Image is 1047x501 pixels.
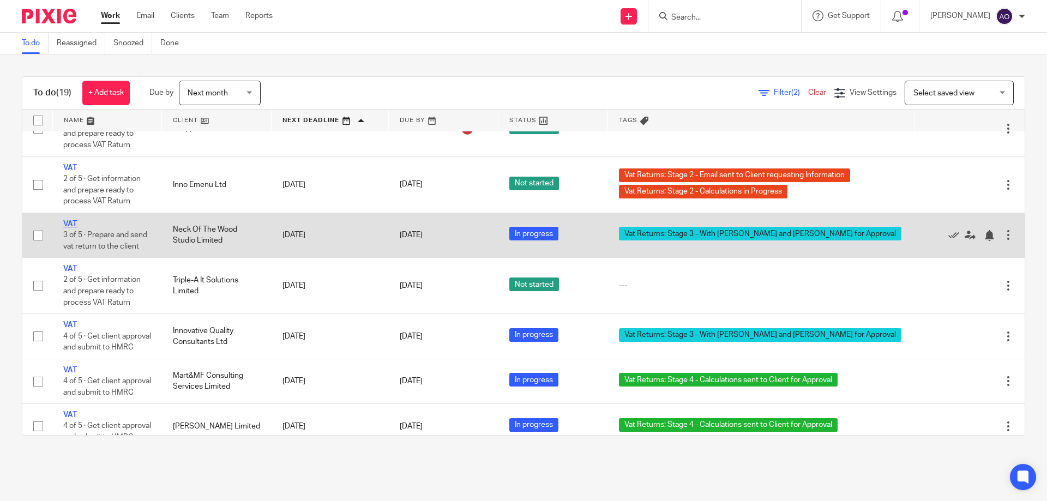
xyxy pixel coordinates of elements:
[400,181,423,189] span: [DATE]
[619,373,838,387] span: Vat Returns: Stage 4 - Calculations sent to Client for Approval
[160,33,187,54] a: Done
[63,333,151,352] span: 4 of 5 · Get client approval and submit to HMRC
[619,185,787,198] span: Vat Returns: Stage 2 - Calculations in Progress
[619,280,904,291] div: ---
[149,87,173,98] p: Due by
[619,418,838,432] span: Vat Returns: Stage 4 - Calculations sent to Client for Approval
[136,10,154,21] a: Email
[509,328,558,342] span: In progress
[619,117,637,123] span: Tags
[619,168,850,182] span: Vat Returns: Stage 2 - Email sent to Client requesting Information
[162,213,272,257] td: Neck Of The Wood Studio Limited
[57,33,105,54] a: Reassigned
[63,321,77,329] a: VAT
[272,404,389,449] td: [DATE]
[272,359,389,403] td: [DATE]
[63,276,141,306] span: 2 of 5 · Get information and prepare ready to process VAT Raturn
[101,10,120,21] a: Work
[63,220,77,228] a: VAT
[272,258,389,314] td: [DATE]
[188,89,228,97] span: Next month
[619,328,901,342] span: Vat Returns: Stage 3 - With [PERSON_NAME] and [PERSON_NAME] for Approval
[400,377,423,385] span: [DATE]
[63,265,77,273] a: VAT
[63,366,77,374] a: VAT
[509,177,559,190] span: Not started
[400,282,423,289] span: [DATE]
[774,89,808,96] span: Filter
[791,89,800,96] span: (2)
[162,359,272,403] td: Mart&MF Consulting Services Limited
[913,89,974,97] span: Select saved view
[56,88,71,97] span: (19)
[509,227,558,240] span: In progress
[828,12,870,20] span: Get Support
[245,10,273,21] a: Reports
[63,411,77,419] a: VAT
[509,277,559,291] span: Not started
[996,8,1013,25] img: svg%3E
[82,81,130,105] a: + Add task
[171,10,195,21] a: Clients
[162,156,272,213] td: Inno Emenu Ltd
[670,13,768,23] input: Search
[63,377,151,396] span: 4 of 5 · Get client approval and submit to HMRC
[272,314,389,359] td: [DATE]
[509,418,558,432] span: In progress
[211,10,229,21] a: Team
[400,422,423,430] span: [DATE]
[22,9,76,23] img: Pixie
[63,231,147,250] span: 3 of 5 · Prepare and send vat return to the client
[509,373,558,387] span: In progress
[400,333,423,340] span: [DATE]
[63,119,141,149] span: 2 of 5 · Get information and prepare ready to process VAT Raturn
[22,33,49,54] a: To do
[63,164,77,172] a: VAT
[162,314,272,359] td: Innovative Quality Consultants Ltd
[619,227,901,240] span: Vat Returns: Stage 3 - With [PERSON_NAME] and [PERSON_NAME] for Approval
[113,33,152,54] a: Snoozed
[948,230,965,240] a: Mark as done
[162,404,272,449] td: [PERSON_NAME] Limited
[850,89,896,96] span: View Settings
[63,422,151,442] span: 4 of 5 · Get client approval and submit to HMRC
[272,156,389,213] td: [DATE]
[33,87,71,99] h1: To do
[63,175,141,205] span: 2 of 5 · Get information and prepare ready to process VAT Raturn
[272,213,389,257] td: [DATE]
[162,258,272,314] td: Triple-A It Solutions Limited
[930,10,990,21] p: [PERSON_NAME]
[400,231,423,239] span: [DATE]
[808,89,826,96] a: Clear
